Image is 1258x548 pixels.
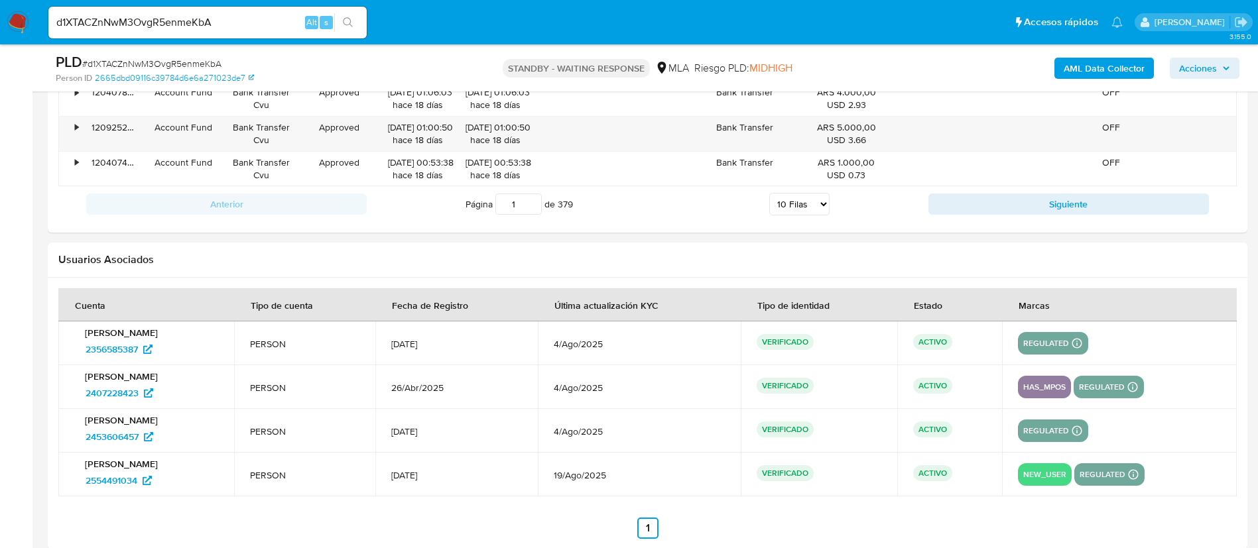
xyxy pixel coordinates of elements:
p: STANDBY - WAITING RESPONSE [503,59,650,78]
span: Alt [306,16,317,28]
div: MLA [655,61,689,76]
a: Salir [1234,15,1248,29]
a: 2665dbd09116c39784d6e6a271023de7 [95,72,254,84]
p: micaela.pliatskas@mercadolibre.com [1155,16,1229,28]
button: search-icon [334,13,361,32]
input: Buscar usuario o caso... [48,14,367,31]
span: Riesgo PLD: [694,61,792,76]
span: Accesos rápidos [1024,15,1098,29]
b: Person ID [56,72,92,84]
button: AML Data Collector [1054,58,1154,79]
span: # d1XTACZnNwM3OvgR5enmeKbA [82,57,221,70]
span: s [324,16,328,28]
b: PLD [56,51,82,72]
b: AML Data Collector [1064,58,1145,79]
span: 3.155.0 [1229,31,1251,42]
span: MIDHIGH [749,60,792,76]
a: Notificaciones [1111,17,1123,28]
button: Acciones [1170,58,1239,79]
span: Acciones [1179,58,1217,79]
h2: Usuarios Asociados [58,253,1237,266]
